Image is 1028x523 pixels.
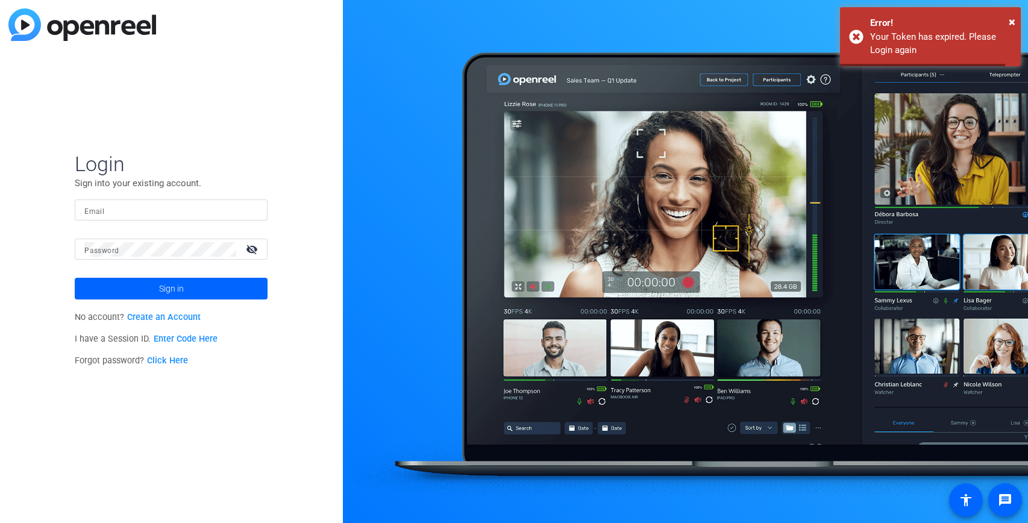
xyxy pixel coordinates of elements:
[84,246,119,255] mat-label: Password
[75,278,268,299] button: Sign in
[959,493,973,507] mat-icon: accessibility
[84,207,104,216] mat-label: Email
[239,240,268,258] mat-icon: visibility_off
[75,177,268,190] p: Sign into your existing account.
[1009,14,1015,29] span: ×
[8,8,156,41] img: blue-gradient.svg
[870,16,1012,30] div: Error!
[998,493,1012,507] mat-icon: message
[75,312,201,322] span: No account?
[75,355,188,366] span: Forgot password?
[84,203,258,218] input: Enter Email Address
[1009,13,1015,31] button: Close
[75,151,268,177] span: Login
[147,355,188,366] a: Click Here
[159,274,184,304] span: Sign in
[127,312,201,322] a: Create an Account
[870,30,1012,57] div: Your Token has expired. Please Login again
[154,334,218,344] a: Enter Code Here
[75,334,218,344] span: I have a Session ID.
